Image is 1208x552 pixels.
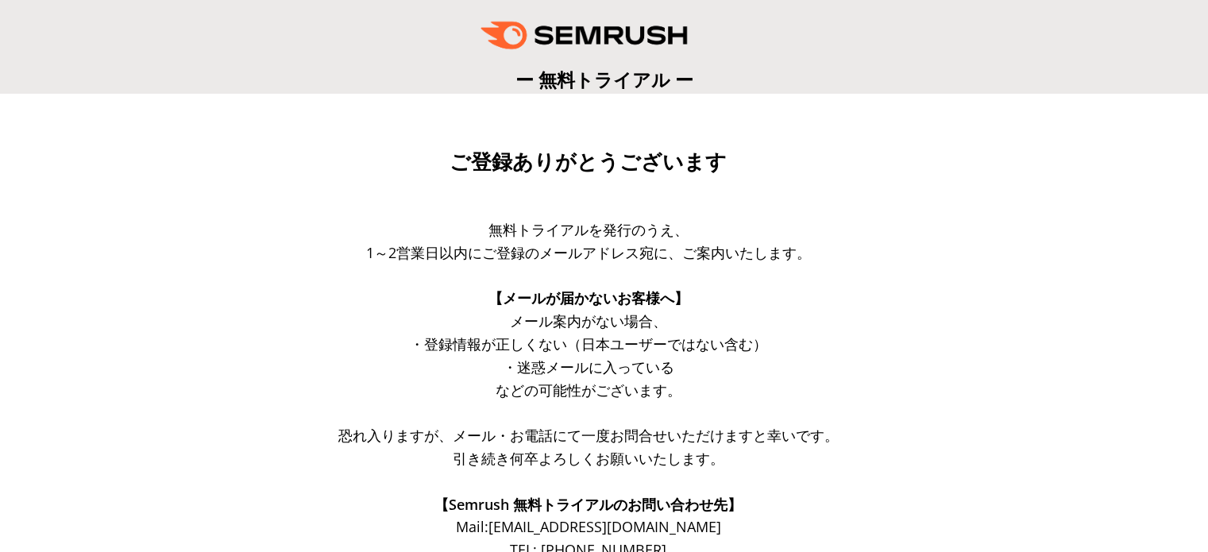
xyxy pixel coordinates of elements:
span: 【メールが届かないお客様へ】 [488,288,689,307]
span: 1～2営業日以内にご登録のメールアドレス宛に、ご案内いたします。 [366,243,811,262]
span: ・登録情報が正しくない（日本ユーザーではない含む） [410,334,767,353]
span: 恐れ入りますが、メール・お電話にて一度お問合せいただけますと幸いです。 [338,426,839,445]
span: 引き続き何卒よろしくお願いいたします。 [453,449,724,468]
span: ご登録ありがとうございます [450,150,727,174]
span: ・迷惑メールに入っている [503,357,674,376]
span: Mail: [EMAIL_ADDRESS][DOMAIN_NAME] [456,517,721,536]
span: メール案内がない場合、 [510,311,667,330]
span: 【Semrush 無料トライアルのお問い合わせ先】 [434,495,742,514]
span: などの可能性がございます。 [496,380,681,400]
span: ー 無料トライアル ー [515,67,693,92]
span: 無料トライアルを発行のうえ、 [488,220,689,239]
